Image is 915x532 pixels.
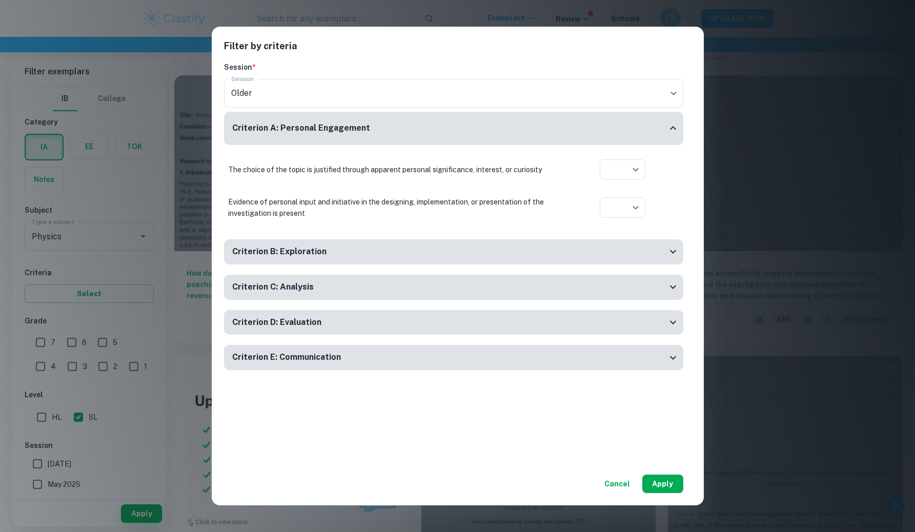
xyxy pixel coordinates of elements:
[232,245,327,258] h6: Criterion B: Exploration
[232,281,314,294] h6: Criterion C: Analysis
[232,122,370,135] h6: Criterion A: Personal Engagement
[600,475,634,493] button: Cancel
[224,39,692,62] h2: Filter by criteria
[224,62,683,73] h6: Session
[224,79,683,108] div: Older
[232,316,321,329] h6: Criterion D: Evaluation
[224,310,683,335] div: Criterion D: Evaluation
[642,475,683,493] button: Apply
[224,239,683,264] div: Criterion B: Exploration
[232,351,341,364] h6: Criterion E: Communication
[224,345,683,370] div: Criterion E: Communication
[228,196,566,219] p: Evidence of personal input and initiative in the designing, implementation, or presentation of th...
[228,164,566,175] p: The choice of the topic is justified through apparent personal significance, interest, or curiosity
[231,74,254,83] label: Session
[224,275,683,300] div: Criterion C: Analysis
[224,112,683,145] div: Criterion A: Personal Engagement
